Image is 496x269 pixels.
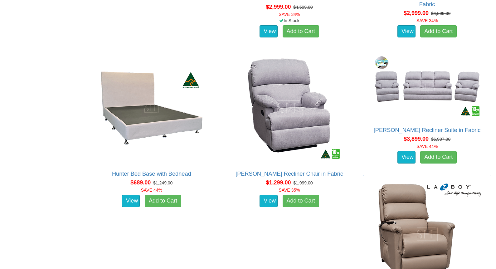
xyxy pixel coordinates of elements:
[122,195,140,207] a: View
[404,10,429,16] span: $2,999.00
[260,25,278,38] a: View
[293,5,313,10] del: $4,599.00
[279,12,300,17] font: SAVE 34%
[404,136,429,142] span: $3,899.00
[431,11,450,16] del: $4,599.00
[95,52,208,164] img: Hunter Bed Base with Bedhead
[266,179,291,186] span: $1,299.00
[293,180,313,185] del: $1,999.00
[283,25,319,38] a: Add to Cart
[141,188,162,193] font: SAVE 44%
[224,17,355,24] div: In Stock
[416,18,438,23] font: SAVE 34%
[236,171,343,177] a: [PERSON_NAME] Recliner Chair in Fabric
[283,195,319,207] a: Add to Cart
[397,151,416,164] a: View
[145,195,181,207] a: Add to Cart
[397,25,416,38] a: View
[279,188,300,193] font: SAVE 35%
[371,52,483,121] img: Langham Recliner Suite in Fabric
[153,180,173,185] del: $1,249.00
[420,151,457,164] a: Add to Cart
[260,195,278,207] a: View
[112,171,191,177] a: Hunter Bed Base with Bedhead
[420,25,457,38] a: Add to Cart
[416,144,438,149] font: SAVE 44%
[374,127,481,133] a: [PERSON_NAME] Recliner Suite in Fabric
[266,4,291,10] span: $2,999.00
[431,137,450,142] del: $6,997.00
[130,179,151,186] span: $689.00
[233,52,345,164] img: Langham Recliner Chair in Fabric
